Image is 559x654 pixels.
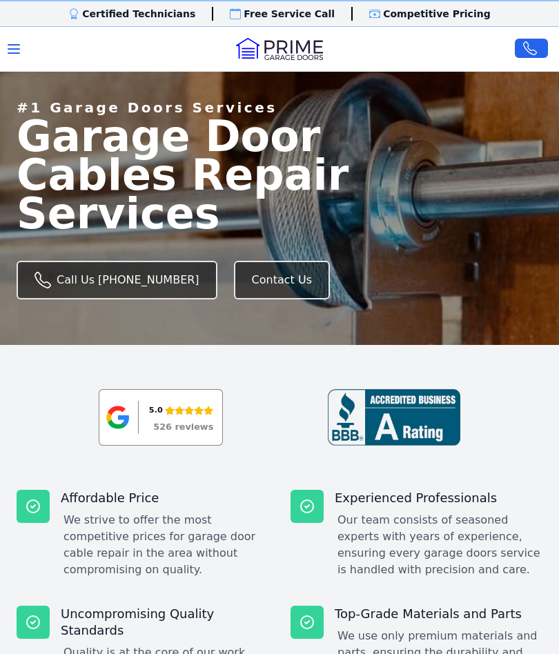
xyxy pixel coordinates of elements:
dd: We strive to offer the most competitive prices for garage door cable repair in the area without c... [63,512,268,578]
a: Contact Us [234,261,330,299]
dd: Our team consists of seasoned experts with years of experience, ensuring every garage doors servi... [337,512,542,578]
p: Experienced Professionals [335,490,542,506]
p: Competitive Pricing [383,7,491,21]
div: 5.0 [149,403,163,418]
p: Affordable Price [61,490,268,506]
p: Top-Grade Materials and Parts [335,606,542,622]
img: Logo [236,38,323,60]
p: Uncompromising Quality Standards [61,606,268,639]
p: Free Service Call [244,7,335,21]
img: BBB-review [328,389,460,446]
span: Garage Door Cables Repair Services [17,117,417,232]
a: Call Us [PHONE_NUMBER] [17,261,217,299]
p: Certified Technicians [82,7,195,21]
div: Rating: 5.0 out of 5 [149,403,213,418]
p: #1 Garage Doors Services [17,98,277,117]
div: 526 reviews [153,423,213,432]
